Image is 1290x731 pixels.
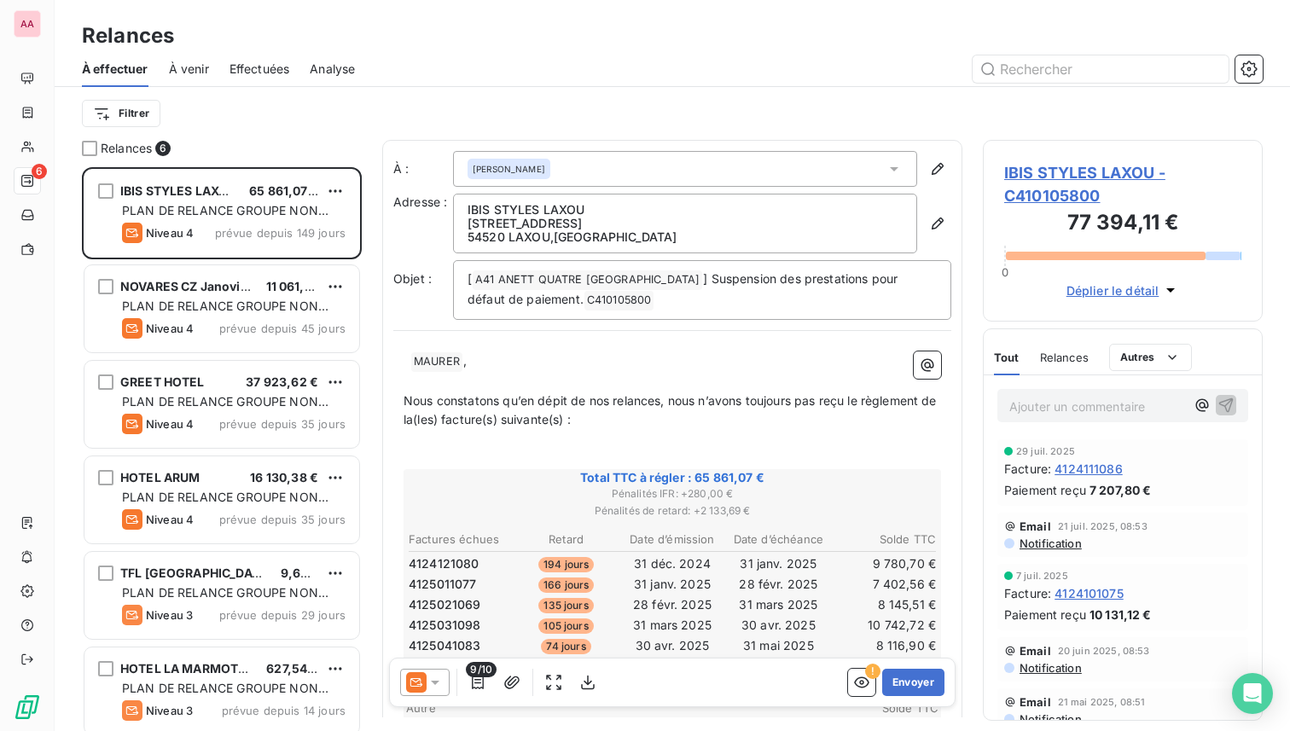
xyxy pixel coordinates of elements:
span: 11 061,94 € [266,279,332,293]
td: 10 742,72 € [833,616,937,635]
span: 105 jours [538,618,593,634]
span: 6 [32,164,47,179]
span: prévue depuis 35 jours [219,417,346,431]
span: 10 131,12 € [1090,606,1152,624]
span: Notification [1018,661,1082,675]
button: Autres [1109,344,1192,371]
span: Tout [994,351,1020,364]
p: 54520 LAXOU , [GEOGRAPHIC_DATA] [468,230,903,244]
span: À venir [169,61,209,78]
span: GREET HOTEL [120,374,205,389]
span: 166 jours [538,577,594,593]
span: PLAN DE RELANCE GROUPE NON AUTOMATIQUE [122,681,328,712]
span: 4125021069 [409,596,481,613]
th: Factures échues [408,531,512,548]
span: PLAN DE RELANCE GROUPE NON AUTOMATIQUE [122,585,328,617]
a: 6 [14,167,40,194]
span: Notification [1018,537,1082,550]
h3: 77 394,11 € [1004,207,1241,241]
span: Email [1020,644,1051,658]
input: Rechercher [973,55,1229,83]
th: Date d’échéance [726,531,830,548]
span: 4125031098 [409,617,481,634]
span: 21 juil. 2025, 08:53 [1058,521,1148,531]
span: 29 juil. 2025 [1016,446,1075,456]
span: 4125041083 [409,637,481,654]
span: 4124101075 [1055,584,1124,602]
span: 7 207,80 € [1090,481,1152,499]
th: Solde TTC [833,531,937,548]
button: Filtrer [82,100,160,127]
span: Email [1020,519,1051,533]
span: 135 jours [538,598,593,613]
td: 8 116,90 € [833,636,937,655]
span: 20 juin 2025, 08:53 [1058,646,1150,656]
span: [ [468,271,472,286]
td: 31 mai 2025 [726,636,830,655]
span: A41 ANETT QUATRE [GEOGRAPHIC_DATA] [473,270,702,290]
td: 31 mars 2025 [726,595,830,614]
span: 9/10 [466,662,497,677]
span: Effectuées [230,61,290,78]
span: 4124111086 [1055,460,1123,478]
span: Niveau 3 [146,704,193,717]
span: Niveau 4 [146,513,194,526]
span: Solde TTC [836,701,938,715]
span: Relances [1040,351,1089,364]
td: 9 780,70 € [833,554,937,573]
span: Niveau 4 [146,226,194,240]
td: 28 févr. 2025 [726,575,830,594]
span: Autre [406,701,836,715]
span: [PERSON_NAME] [473,163,545,175]
span: TFL [GEOGRAPHIC_DATA] [120,566,271,580]
span: 0 [1002,265,1008,279]
span: prévue depuis 29 jours [219,608,346,622]
span: Facture : [1004,584,1051,602]
span: HOTEL LA MARMOTTE [120,661,254,676]
span: PLAN DE RELANCE GROUPE NON AUTOMATIQUE [122,203,328,235]
span: HOTEL ARUM [120,470,200,484]
span: MAURER [411,352,462,372]
td: 31 mars 2025 [620,616,724,635]
span: Analyse [310,61,355,78]
span: Nous constatons qu’en dépit de nos relances, nous n’avons toujours pas reçu le règlement de la(le... [404,393,940,427]
span: 7 juil. 2025 [1016,571,1068,581]
td: 7 402,56 € [833,575,937,594]
button: Déplier le détail [1061,281,1185,300]
span: Niveau 4 [146,322,194,335]
div: grid [82,167,362,731]
div: AA [14,10,41,38]
span: Adresse : [393,194,447,209]
p: IBIS STYLES LAXOU [468,203,903,217]
td: 31 janv. 2025 [620,575,724,594]
span: Pénalités de retard : + 2 133,69 € [406,503,938,519]
span: À effectuer [82,61,148,78]
span: prévue depuis 14 jours [222,704,346,717]
span: IBIS STYLES LAXOU - C410105800 [1004,161,1241,207]
span: prévue depuis 149 jours [215,226,346,240]
span: 21 mai 2025, 08:51 [1058,697,1146,707]
span: Déplier le détail [1066,281,1159,299]
td: 31 janv. 2025 [726,554,830,573]
span: Niveau 3 [146,608,193,622]
span: C410105800 [584,291,654,310]
span: NOVARES CZ Janovice s.r.o [120,279,285,293]
span: PLAN DE RELANCE GROUPE NON AUTOMATIQUE [122,299,328,330]
span: , [463,353,467,368]
span: Niveau 4 [146,417,194,431]
div: Open Intercom Messenger [1232,673,1273,714]
span: 627,54 € [266,661,318,676]
td: 30 avr. 2025 [620,636,724,655]
span: 74 jours [541,639,590,654]
span: PLAN DE RELANCE GROUPE NON AUTOMATIQUE [122,490,328,521]
span: ] Suspension des prestations pour défaut de paiement. [468,271,901,306]
td: 31 mai 2025 [620,657,724,676]
span: 16 130,38 € [250,470,318,484]
span: Paiement reçu [1004,481,1086,499]
span: Pénalités IFR : + 280,00 € [406,486,938,502]
span: 4125011077 [409,576,477,593]
span: 9,68 € [281,566,320,580]
span: Notification [1018,712,1082,726]
span: PLAN DE RELANCE GROUPE NON AUTOMATIQUE [122,394,328,426]
span: IBIS STYLES LAXOU [120,183,237,198]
